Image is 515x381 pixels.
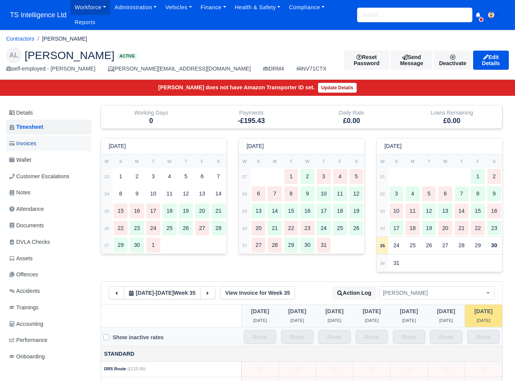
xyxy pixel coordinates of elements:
div: 30 [130,238,144,253]
a: Assets [6,251,91,266]
span: 3 days ago [365,318,379,323]
a: Offences [6,267,91,282]
a: Invoices [6,136,91,151]
h5: 0 [107,117,195,125]
input: Route [318,330,351,344]
div: 11 [333,186,347,201]
div: 7 [268,186,282,201]
div: 31 [389,256,403,271]
small: S [355,159,358,164]
small: S [395,159,398,164]
div: 25 [406,238,419,253]
div: 10 [389,204,403,218]
div: 3 [317,169,331,184]
div: 14 [212,186,225,201]
small: F [201,159,204,164]
strong: 25 [104,209,109,213]
strong: 29 [242,209,247,213]
h5: £0.00 [407,117,496,125]
small: T [152,159,155,164]
span: 5 days ago [290,318,304,323]
small: W [167,159,172,164]
small: S [217,159,220,164]
a: Attendance [6,202,91,217]
a: Onboarding [6,349,91,364]
a: Wallet [6,153,91,168]
div: Daily Rate [307,108,396,117]
div: 8 [114,186,128,201]
span: Notes [9,188,30,197]
strong: 23 [104,174,109,179]
span: Trainings [9,303,38,312]
div: 1 [146,238,160,253]
small: W [305,159,310,164]
div: 1 [471,169,485,184]
div: 14 [268,204,282,218]
div: 29 [114,238,128,253]
span: 2 days ago [400,308,418,314]
span: Invoices [9,139,36,148]
div: 9 [487,186,501,201]
div: 7 [212,169,225,184]
div: Working Days [101,105,201,128]
a: Performance [6,333,91,348]
span: Abel Ionatan Luca [379,286,495,300]
h5: £0.00 [307,117,396,125]
a: Trainings [6,300,91,315]
a: Customer Escalations [6,169,91,184]
strong: 26 [104,226,109,231]
span: Timesheet [9,123,43,131]
div: 26 [422,238,436,253]
strong: 24 [104,192,109,196]
div: 6 [438,186,452,201]
td: 2025-08-28 Not Editable [391,361,428,377]
span: Abel Ionatan Luca [380,288,494,298]
div: 10 [317,186,331,201]
a: View Invoice for Week 35 [220,286,295,299]
div: 13 [252,204,265,218]
input: Route [244,330,276,344]
small: S [257,159,260,164]
strong: 33 [380,209,385,213]
a: TS Intelligence Ltd [6,8,70,23]
span: 1 day ago [437,308,455,314]
strong: 30 [491,242,497,248]
div: 13 [195,186,209,201]
small: W [443,159,447,164]
div: 15 [284,204,298,218]
button: [DATE]-[DATE]Week 35 [124,286,200,299]
div: 26 [349,221,363,236]
span: (£125.00) [128,366,146,371]
a: NV71CTX [296,64,326,73]
small: M [135,159,139,164]
div: 22 [114,221,128,236]
strong: 31 [242,243,247,248]
div: 27 [438,238,452,253]
td: 2025-08-24 Not Editable [242,361,279,377]
span: Attendance [9,205,44,213]
small: F [477,159,479,164]
small: W [381,159,385,164]
small: T [460,159,463,164]
td: 2025-08-27 Not Editable [353,361,391,377]
div: 19 [349,204,363,218]
div: 22 [471,221,485,236]
div: 27 [195,221,209,236]
a: Contractors [6,36,35,42]
div: 22 [284,221,298,236]
div: 2 [487,169,501,184]
input: Search... [357,8,472,22]
div: 23 [487,221,501,236]
div: 25 [162,221,176,236]
span: 21 hours ago [477,318,490,323]
span: 4 days ago [328,318,341,323]
span: [PERSON_NAME] [25,50,114,61]
input: Route [430,330,462,344]
div: 28 [268,238,282,253]
div: 1 [284,169,298,184]
div: 17 [389,221,403,236]
div: 20 [252,221,265,236]
input: Route [467,330,500,344]
span: 3 days ago [363,308,381,314]
span: 4 days ago [325,308,343,314]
